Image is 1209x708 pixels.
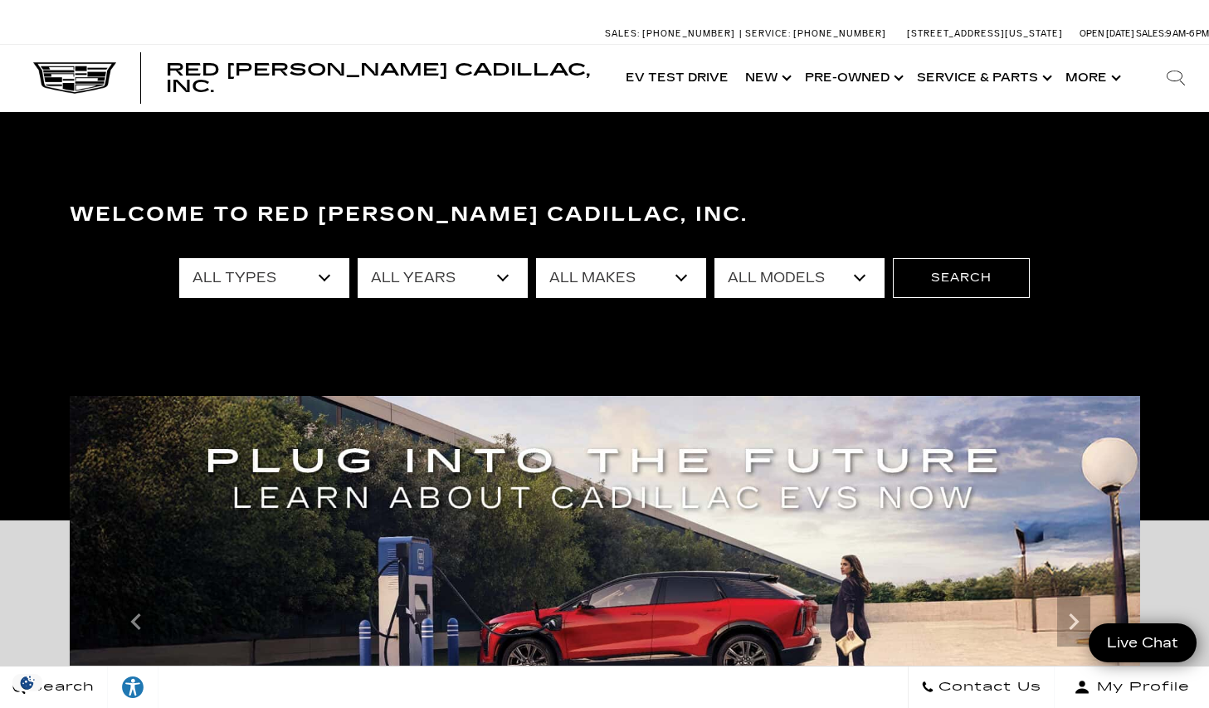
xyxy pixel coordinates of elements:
[8,674,46,691] img: Opt-Out Icon
[1136,28,1166,39] span: Sales:
[1166,28,1209,39] span: 9 AM-6 PM
[934,676,1041,699] span: Contact Us
[907,28,1063,39] a: [STREET_ADDRESS][US_STATE]
[605,29,739,38] a: Sales: [PHONE_NUMBER]
[714,258,885,298] select: Filter by model
[605,28,640,39] span: Sales:
[536,258,706,298] select: Filter by make
[1089,623,1197,662] a: Live Chat
[1143,45,1209,111] div: Search
[797,45,909,111] a: Pre-Owned
[8,674,46,691] section: Click to Open Cookie Consent Modal
[617,45,737,111] a: EV Test Drive
[1057,597,1090,647] div: Next
[166,60,590,96] span: Red [PERSON_NAME] Cadillac, Inc.
[33,62,116,94] img: Cadillac Dark Logo with Cadillac White Text
[358,258,528,298] select: Filter by year
[108,675,158,700] div: Explore your accessibility options
[1080,28,1134,39] span: Open [DATE]
[70,198,1140,232] h3: Welcome to Red [PERSON_NAME] Cadillac, Inc.
[739,29,890,38] a: Service: [PHONE_NUMBER]
[909,45,1057,111] a: Service & Parts
[793,28,886,39] span: [PHONE_NUMBER]
[642,28,735,39] span: [PHONE_NUMBER]
[1090,676,1190,699] span: My Profile
[1055,666,1209,708] button: Open user profile menu
[737,45,797,111] a: New
[166,61,601,95] a: Red [PERSON_NAME] Cadillac, Inc.
[745,28,791,39] span: Service:
[26,676,95,699] span: Search
[1057,45,1126,111] button: More
[108,666,158,708] a: Explore your accessibility options
[893,258,1030,298] button: Search
[908,666,1055,708] a: Contact Us
[1099,633,1187,652] span: Live Chat
[179,258,349,298] select: Filter by type
[82,271,83,272] a: Accessible Carousel
[119,597,153,647] div: Previous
